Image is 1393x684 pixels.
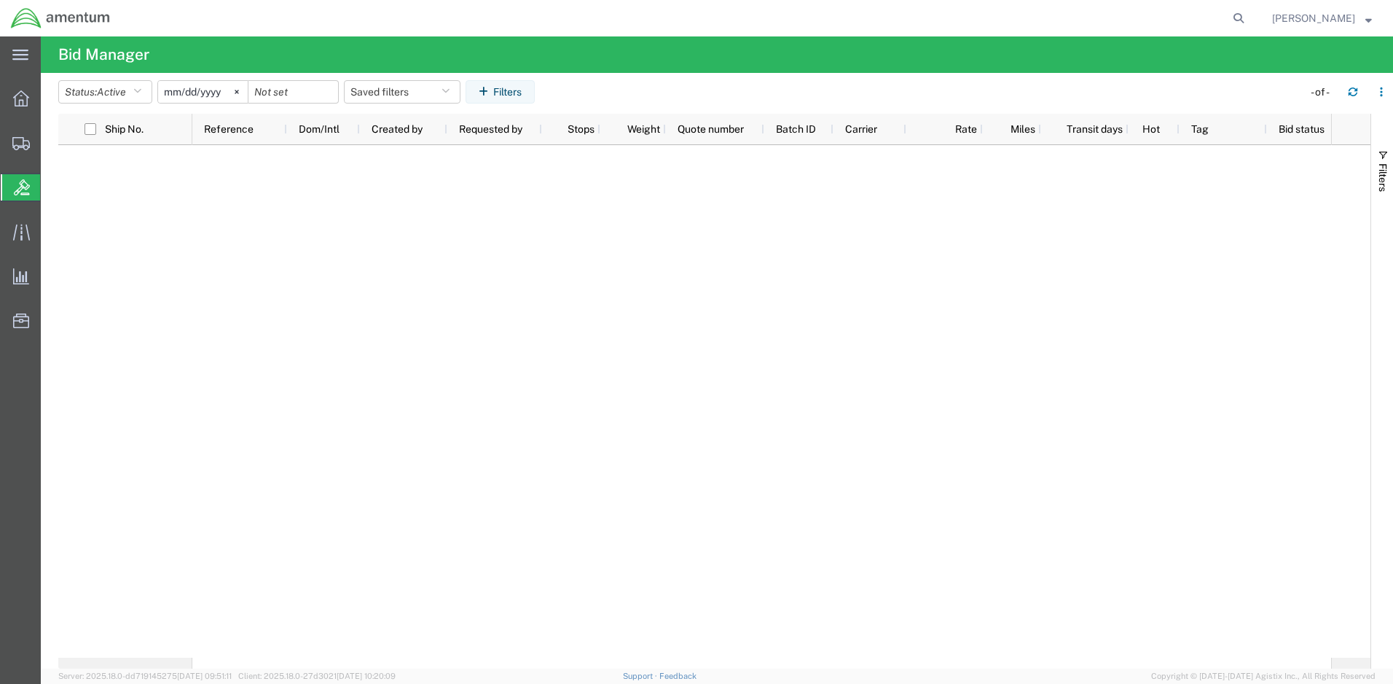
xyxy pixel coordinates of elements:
[1272,10,1355,26] span: Marcellis Jacobs
[1377,163,1389,192] span: Filters
[845,123,877,135] span: Carrier
[158,81,248,103] input: Not set
[1311,85,1336,100] div: - of -
[1271,9,1373,27] button: [PERSON_NAME]
[1151,670,1376,683] span: Copyright © [DATE]-[DATE] Agistix Inc., All Rights Reserved
[177,672,232,680] span: [DATE] 09:51:11
[204,123,254,135] span: Reference
[238,672,396,680] span: Client: 2025.18.0-27d3021
[337,672,396,680] span: [DATE] 10:20:09
[623,672,659,680] a: Support
[344,80,460,104] button: Saved filters
[299,123,340,135] span: Dom/Intl
[659,672,696,680] a: Feedback
[459,123,522,135] span: Requested by
[466,80,535,104] button: Filters
[248,81,338,103] input: Not set
[1142,123,1160,135] span: Hot
[612,123,660,135] span: Weight
[776,123,816,135] span: Batch ID
[678,123,744,135] span: Quote number
[1191,123,1209,135] span: Tag
[918,123,977,135] span: Rate
[372,123,423,135] span: Created by
[1053,123,1123,135] span: Transit days
[97,86,126,98] span: Active
[58,80,152,104] button: Status:Active
[10,7,111,29] img: logo
[1279,123,1325,135] span: Bid status
[58,36,149,73] h4: Bid Manager
[105,123,144,135] span: Ship No.
[994,123,1035,135] span: Miles
[58,672,232,680] span: Server: 2025.18.0-dd719145275
[554,123,595,135] span: Stops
